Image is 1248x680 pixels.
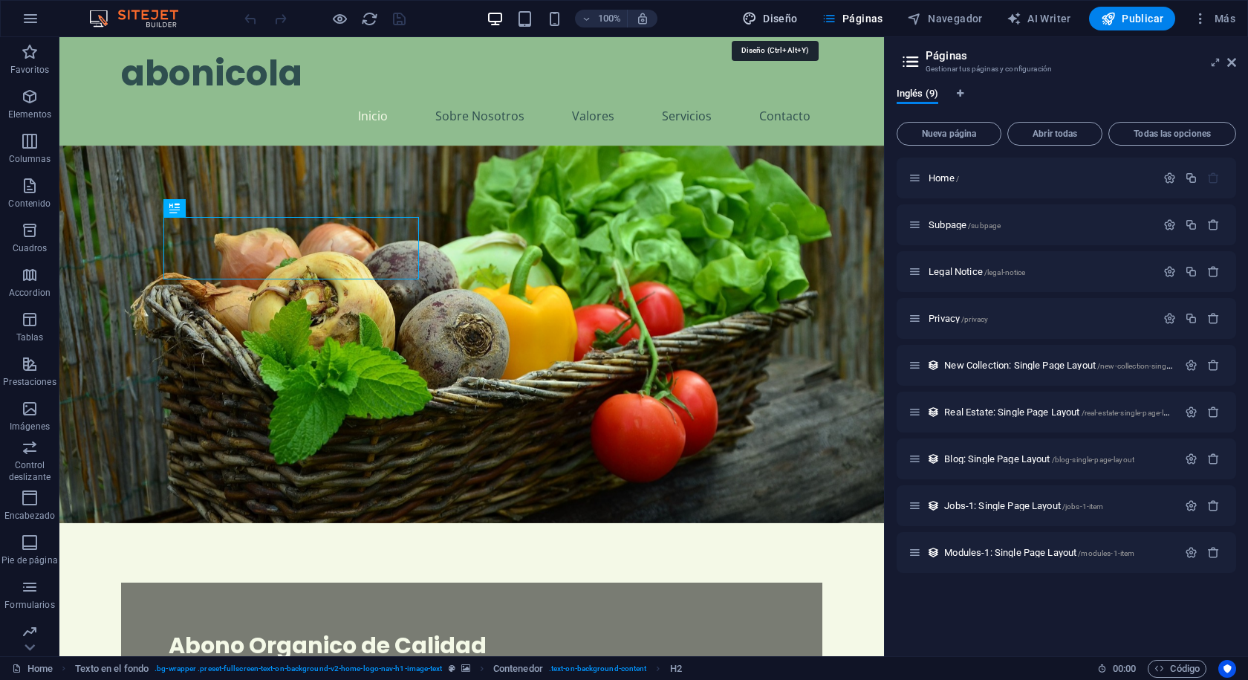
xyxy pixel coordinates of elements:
span: Todas las opciones [1115,129,1229,138]
div: Este diseño se usa como una plantilla para todos los elementos (como por ejemplo un post de un bl... [927,453,940,465]
span: Haz clic para abrir la página [944,500,1103,511]
button: Todas las opciones [1108,122,1236,146]
span: /jobs-1-item [1062,502,1104,511]
span: Código [1154,660,1200,678]
div: Eliminar [1207,453,1220,465]
span: Haz clic para abrir la página [944,547,1134,558]
button: Diseño [736,7,804,30]
i: Al redimensionar, ajustar el nivel de zoom automáticamente para ajustarse al dispositivo elegido. [636,12,649,25]
div: Eliminar [1207,218,1220,231]
span: Publicar [1101,11,1164,26]
div: Duplicar [1185,218,1197,231]
div: Real Estate: Single Page Layout/real-estate-single-page-layout [940,407,1177,417]
p: Prestaciones [3,376,56,388]
button: 100% [575,10,628,27]
div: Configuración [1185,359,1197,372]
p: Contenido [8,198,51,210]
div: Eliminar [1207,359,1220,372]
div: Subpage/subpage [924,220,1156,230]
div: Legal Notice/legal-notice [924,267,1156,276]
button: Más [1187,7,1241,30]
i: Este elemento contiene un fondo [461,664,470,673]
div: Duplicar [1185,265,1197,278]
div: Duplicar [1185,312,1197,325]
div: Privacy/privacy [924,314,1156,323]
button: Nueva página [897,122,1001,146]
span: /legal-notice [984,268,1026,276]
span: . text-on-background-content [549,660,647,678]
h3: Gestionar tus páginas y configuración [926,62,1206,76]
span: AI Writer [1007,11,1071,26]
button: Abrir todas [1007,122,1102,146]
p: Formularios [4,599,54,611]
p: Pie de página [1,554,57,566]
span: Haz clic para abrir la página [944,407,1183,418]
span: Más [1193,11,1235,26]
div: Blog: Single Page Layout/blog-single-page-layout [940,454,1177,464]
button: AI Writer [1001,7,1077,30]
span: /real-estate-single-page-layout [1082,409,1183,417]
span: /modules-1-item [1078,549,1134,557]
a: Haz clic para cancelar la selección y doble clic para abrir páginas [12,660,53,678]
button: reload [360,10,378,27]
div: Jobs-1: Single Page Layout/jobs-1-item [940,501,1177,511]
div: La página principal no puede eliminarse [1207,172,1220,184]
div: Eliminar [1207,265,1220,278]
span: 00 00 [1113,660,1136,678]
div: Configuración [1163,312,1176,325]
span: Haz clic para abrir la página [944,360,1213,371]
div: Configuración [1163,172,1176,184]
div: Eliminar [1207,499,1220,512]
span: . bg-wrapper .preset-fullscreen-text-on-background-v2-home-logo-nav-h1-image-text [155,660,442,678]
span: Navegador [907,11,983,26]
span: Nueva página [903,129,995,138]
div: Eliminar [1207,546,1220,559]
span: /new-collection-single-page-layout [1097,362,1214,370]
div: Configuración [1163,218,1176,231]
span: / [956,175,959,183]
span: Abrir todas [1014,129,1096,138]
img: Editor Logo [85,10,197,27]
i: Este elemento es un preajuste personalizable [449,664,455,673]
div: Configuración [1185,453,1197,465]
span: Haz clic para abrir la página [929,172,959,184]
span: Haz clic para seleccionar y doble clic para editar [75,660,149,678]
div: Home/ [924,173,1156,183]
div: Este diseño se usa como una plantilla para todos los elementos (como por ejemplo un post de un bl... [927,499,940,512]
button: Navegador [901,7,989,30]
p: Cuadros [13,242,48,254]
button: Páginas [816,7,889,30]
button: Publicar [1089,7,1176,30]
span: Haz clic para abrir la página [944,453,1134,464]
p: Imágenes [10,421,50,433]
div: Este diseño se usa como una plantilla para todos los elementos (como por ejemplo un post de un bl... [927,546,940,559]
span: /blog-single-page-layout [1052,456,1134,464]
nav: breadcrumb [75,660,682,678]
span: Haz clic para seleccionar y doble clic para editar [493,660,543,678]
p: Accordion [9,287,51,299]
div: New Collection: Single Page Layout/new-collection-single-page-layout [940,360,1177,370]
div: Configuración [1163,265,1176,278]
button: Código [1148,660,1206,678]
div: Este diseño se usa como una plantilla para todos los elementos (como por ejemplo un post de un bl... [927,359,940,372]
span: Diseño [742,11,798,26]
button: Usercentrics [1218,660,1236,678]
div: Eliminar [1207,406,1220,418]
span: Inglés (9) [897,85,938,106]
span: Haz clic para abrir la página [929,313,988,324]
h2: Páginas [926,49,1236,62]
div: Modules-1: Single Page Layout/modules-1-item [940,548,1177,557]
h6: Tiempo de la sesión [1097,660,1137,678]
div: Configuración [1185,406,1197,418]
span: /subpage [968,221,1001,230]
div: Configuración [1185,546,1197,559]
div: Duplicar [1185,172,1197,184]
span: Páginas [822,11,883,26]
div: Este diseño se usa como una plantilla para todos los elementos (como por ejemplo un post de un bl... [927,406,940,418]
p: Tablas [16,331,44,343]
p: Favoritos [10,64,49,76]
h6: 100% [597,10,621,27]
span: : [1123,663,1125,674]
p: Encabezado [4,510,55,522]
p: Columnas [9,153,51,165]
